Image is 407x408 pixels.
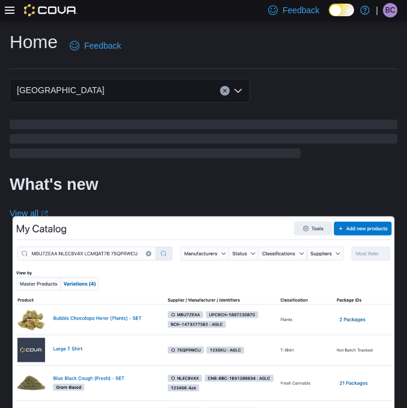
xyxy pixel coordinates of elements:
a: View allExternal link [10,209,48,218]
h1: Home [10,30,58,54]
svg: External link [41,210,48,218]
a: Feedback [65,34,126,58]
span: Feedback [283,4,319,16]
span: Dark Mode [329,16,329,17]
span: Feedback [84,40,121,52]
span: BC [385,3,396,17]
span: Loading [10,122,397,160]
input: Dark Mode [329,4,354,16]
h2: What's new [10,175,98,194]
button: Clear input [220,86,230,96]
p: | [376,3,378,17]
img: Cova [24,4,78,16]
button: Open list of options [233,86,243,96]
div: Brandan Chant [383,3,397,17]
span: [GEOGRAPHIC_DATA] [17,83,105,97]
